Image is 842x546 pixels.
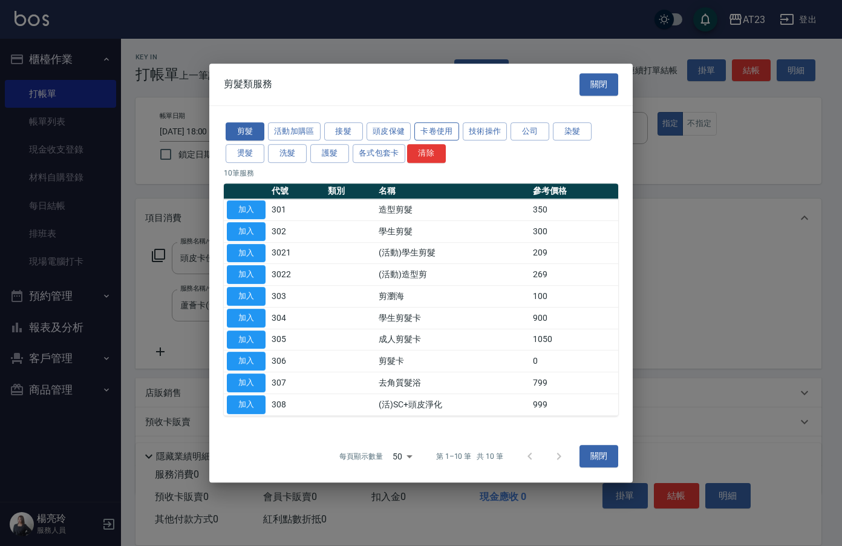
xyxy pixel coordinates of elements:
[269,372,325,394] td: 307
[227,222,266,241] button: 加入
[530,329,618,350] td: 1050
[227,373,266,392] button: 加入
[376,393,530,415] td: (活)SC+頭皮淨化
[511,122,549,141] button: 公司
[436,451,503,462] p: 第 1–10 筆 共 10 筆
[227,244,266,263] button: 加入
[310,144,349,163] button: 護髮
[224,78,272,90] span: 剪髮類服務
[530,183,618,199] th: 參考價格
[269,329,325,350] td: 305
[269,199,325,221] td: 301
[376,286,530,308] td: 剪瀏海
[227,265,266,284] button: 加入
[269,286,325,308] td: 303
[530,220,618,242] td: 300
[227,309,266,327] button: 加入
[530,307,618,329] td: 900
[376,372,530,394] td: 去角質髮浴
[414,122,459,141] button: 卡卷使用
[227,331,266,349] button: 加入
[579,446,618,468] button: 關閉
[268,122,321,141] button: 活動加購區
[325,183,376,199] th: 類別
[324,122,363,141] button: 接髮
[376,183,530,199] th: 名稱
[376,350,530,372] td: 剪髮卡
[227,395,266,414] button: 加入
[269,350,325,372] td: 306
[530,286,618,308] td: 100
[224,168,618,179] p: 10 筆服務
[388,440,417,473] div: 50
[530,393,618,415] td: 999
[269,220,325,242] td: 302
[530,264,618,286] td: 269
[463,122,507,141] button: 技術操作
[376,199,530,221] td: 造型剪髮
[553,122,592,141] button: 染髮
[269,307,325,329] td: 304
[268,144,307,163] button: 洗髮
[530,350,618,372] td: 0
[367,122,411,141] button: 頭皮保健
[269,264,325,286] td: 3022
[376,220,530,242] td: 學生剪髮
[227,200,266,219] button: 加入
[579,73,618,96] button: 關閉
[407,144,446,163] button: 清除
[226,144,264,163] button: 燙髮
[530,242,618,264] td: 209
[269,242,325,264] td: 3021
[376,264,530,286] td: (活動)造型剪
[227,352,266,370] button: 加入
[376,329,530,350] td: 成人剪髮卡
[227,287,266,306] button: 加入
[269,183,325,199] th: 代號
[530,372,618,394] td: 799
[376,307,530,329] td: 學生剪髮卡
[353,144,405,163] button: 各式包套卡
[339,451,383,462] p: 每頁顯示數量
[376,242,530,264] td: (活動)學生剪髮
[530,199,618,221] td: 350
[269,393,325,415] td: 308
[226,122,264,141] button: 剪髮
